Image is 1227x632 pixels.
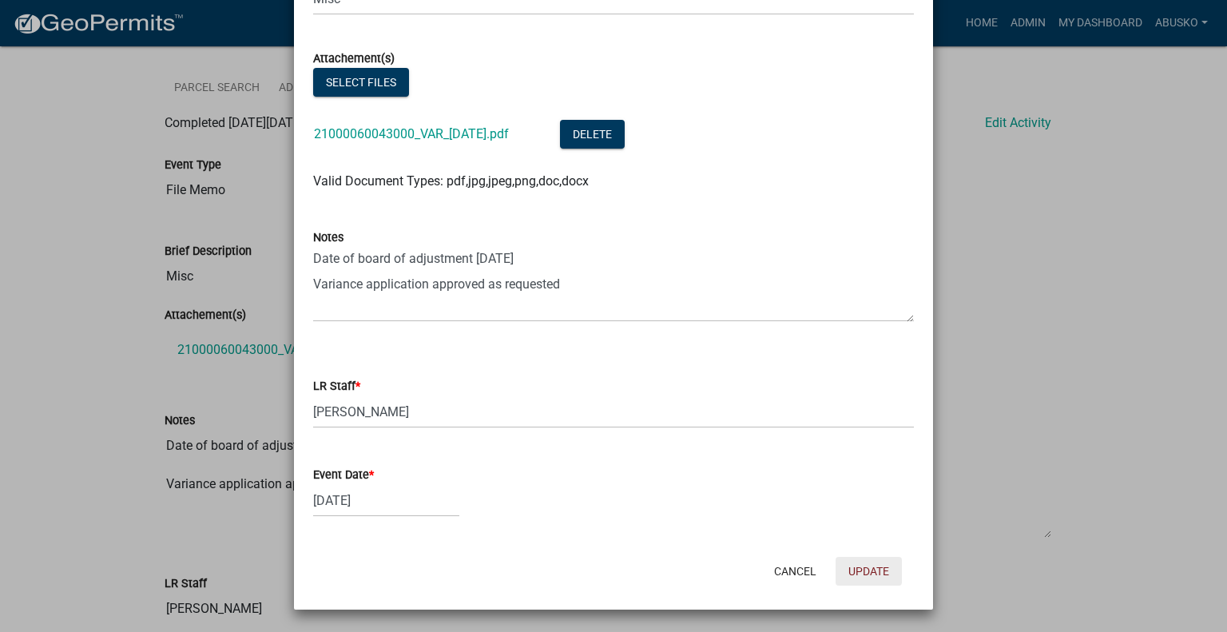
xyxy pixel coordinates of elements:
label: Notes [313,233,343,244]
span: Valid Document Types: pdf,jpg,jpeg,png,doc,docx [313,173,589,189]
label: LR Staff [313,381,360,392]
input: mm/dd/yyyy [313,484,459,517]
wm-modal-confirm: Delete Document [560,128,625,143]
label: Event Date [313,470,374,481]
button: Delete [560,120,625,149]
button: Update [836,557,902,586]
label: Attachement(s) [313,54,395,65]
button: Select files [313,68,409,97]
button: Cancel [761,557,829,586]
a: 21000060043000_VAR_[DATE].pdf [314,126,509,141]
